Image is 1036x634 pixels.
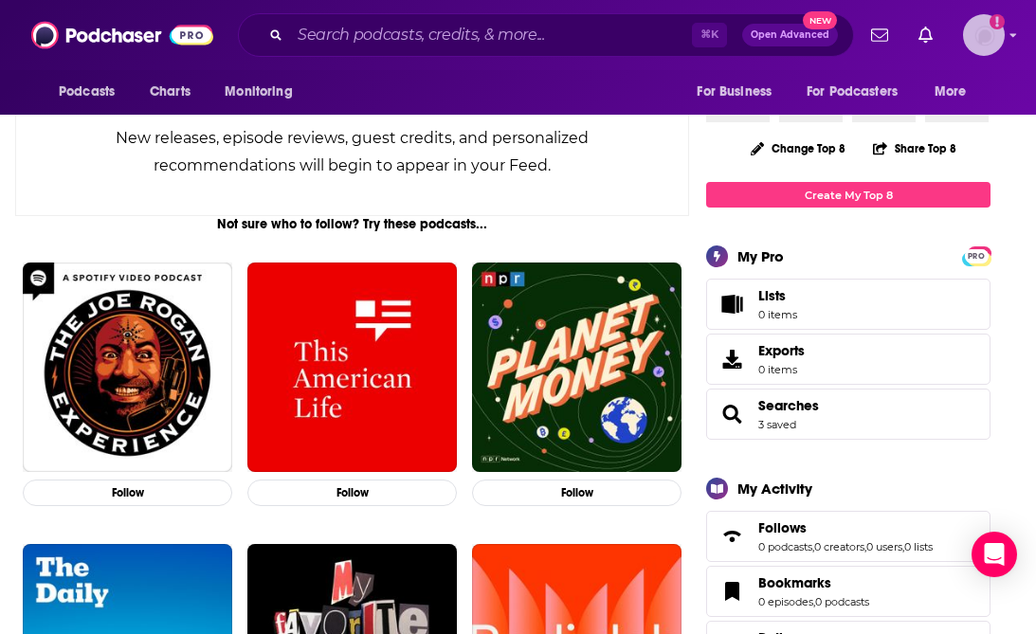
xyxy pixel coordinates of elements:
span: Lists [758,287,797,304]
a: 3 saved [758,418,796,431]
div: Search podcasts, credits, & more... [238,13,854,57]
a: Create My Top 8 [706,182,991,208]
a: 0 users [866,540,902,553]
span: Logged in as DKCMediatech [963,14,1005,56]
span: Follows [758,519,807,536]
a: Searches [713,401,751,427]
button: open menu [794,74,925,110]
span: New [803,11,837,29]
a: Bookmarks [758,574,869,591]
a: 0 podcasts [758,540,812,553]
svg: Email not verified [990,14,1005,29]
span: 0 items [758,363,805,376]
span: 0 items [758,308,797,321]
span: Searches [706,389,991,440]
span: , [902,540,904,553]
button: Open AdvancedNew [742,24,838,46]
div: Open Intercom Messenger [972,532,1017,577]
span: Exports [758,342,805,359]
button: open menu [45,74,139,110]
span: Charts [150,79,191,105]
span: For Business [697,79,772,105]
span: Follows [706,511,991,562]
span: Bookmarks [758,574,831,591]
button: Show profile menu [963,14,1005,56]
a: 0 podcasts [815,595,869,608]
a: 0 lists [904,540,933,553]
span: , [813,595,815,608]
span: Lists [713,291,751,317]
input: Search podcasts, credits, & more... [290,20,692,50]
a: 0 episodes [758,595,813,608]
img: User Profile [963,14,1005,56]
button: open menu [921,74,991,110]
span: , [812,540,814,553]
span: Lists [758,287,786,304]
button: open menu [683,74,795,110]
button: Follow [23,480,232,507]
a: Show notifications dropdown [863,19,896,51]
img: Planet Money [472,263,682,472]
a: 0 creators [814,540,864,553]
div: Not sure who to follow? Try these podcasts... [15,216,689,232]
div: New releases, episode reviews, guest credits, and personalized recommendations will begin to appe... [111,124,593,179]
span: Open Advanced [751,30,829,40]
button: Follow [472,480,682,507]
div: My Pro [737,247,784,265]
button: Follow [247,480,457,507]
span: PRO [965,249,988,263]
a: Follows [758,519,933,536]
a: PRO [965,248,988,263]
button: Change Top 8 [739,136,857,160]
span: Monitoring [225,79,292,105]
span: , [864,540,866,553]
img: This American Life [247,263,457,472]
a: Show notifications dropdown [911,19,940,51]
span: Podcasts [59,79,115,105]
a: Bookmarks [713,578,751,605]
img: The Joe Rogan Experience [23,263,232,472]
a: Follows [713,523,751,550]
a: Lists [706,279,991,330]
img: Podchaser - Follow, Share and Rate Podcasts [31,17,213,53]
span: Bookmarks [706,566,991,617]
span: Exports [713,346,751,372]
button: open menu [211,74,317,110]
a: Charts [137,74,202,110]
span: For Podcasters [807,79,898,105]
a: Searches [758,397,819,414]
span: More [935,79,967,105]
div: My Activity [737,480,812,498]
a: Exports [706,334,991,385]
button: Share Top 8 [872,130,957,167]
span: ⌘ K [692,23,727,47]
